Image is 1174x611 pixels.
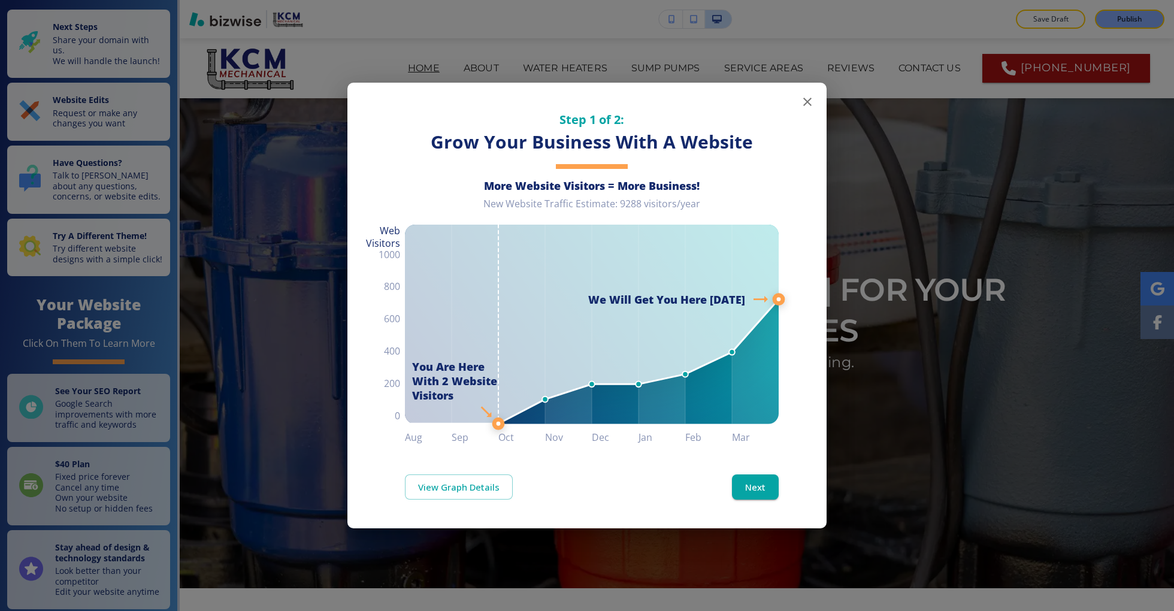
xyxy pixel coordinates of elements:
[592,429,639,446] h6: Dec
[405,198,779,220] div: New Website Traffic Estimate: 9288 visitors/year
[405,111,779,128] h5: Step 1 of 2:
[685,429,732,446] h6: Feb
[405,429,452,446] h6: Aug
[498,429,545,446] h6: Oct
[405,474,513,500] a: View Graph Details
[545,429,592,446] h6: Nov
[405,179,779,193] h6: More Website Visitors = More Business!
[405,130,779,155] h3: Grow Your Business With A Website
[732,474,779,500] button: Next
[732,429,779,446] h6: Mar
[639,429,685,446] h6: Jan
[452,429,498,446] h6: Sep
